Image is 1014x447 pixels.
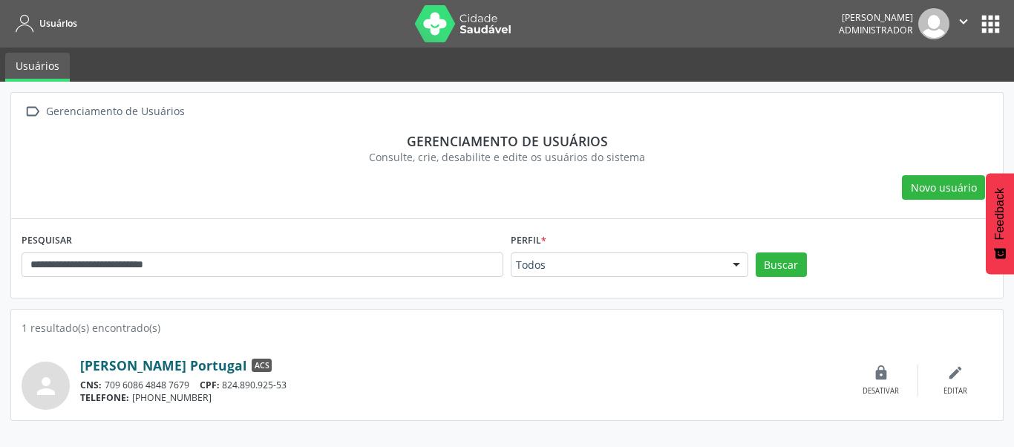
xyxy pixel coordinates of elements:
span: Administrador [839,24,913,36]
span: Usuários [39,17,77,30]
div: [PERSON_NAME] [839,11,913,24]
button:  [949,8,978,39]
i: person [33,373,59,399]
div: 709 6086 4848 7679 824.890.925-53 [80,379,844,391]
div: Consulte, crie, desabilite e edite os usuários do sistema [32,149,982,165]
div: Desativar [863,386,899,397]
a:  Gerenciamento de Usuários [22,101,187,123]
button: Feedback - Mostrar pesquisa [986,173,1014,274]
i: edit [947,365,964,381]
i:  [22,101,43,123]
span: TELEFONE: [80,391,129,404]
div: [PHONE_NUMBER] [80,391,844,404]
button: Buscar [756,252,807,278]
span: CPF: [200,379,220,391]
span: Novo usuário [911,180,977,195]
div: Gerenciamento de usuários [32,133,982,149]
a: Usuários [5,53,70,82]
span: Feedback [993,188,1007,240]
a: Usuários [10,11,77,36]
div: 1 resultado(s) encontrado(s) [22,320,992,336]
span: ACS [252,359,272,372]
img: img [918,8,949,39]
div: Gerenciamento de Usuários [43,101,187,123]
i: lock [873,365,889,381]
i:  [955,13,972,30]
span: Todos [516,258,718,273]
a: [PERSON_NAME] Portugal [80,357,246,373]
button: apps [978,11,1004,37]
button: Novo usuário [902,175,985,200]
label: Perfil [511,229,546,252]
span: CNS: [80,379,102,391]
label: PESQUISAR [22,229,72,252]
div: Editar [943,386,967,397]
